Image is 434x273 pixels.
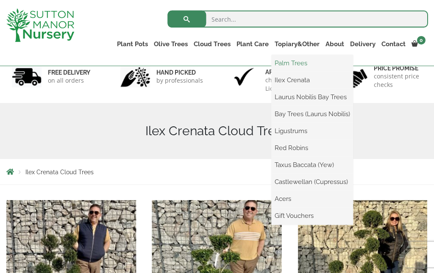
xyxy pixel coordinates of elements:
[6,8,74,42] img: logo
[271,57,353,70] a: Palm Trees
[271,74,353,86] a: Ilex Crenata
[271,38,322,50] a: Topiary&Other
[48,76,90,85] p: on all orders
[156,69,203,76] h6: hand picked
[12,66,42,88] img: 1.jpg
[271,142,353,154] a: Red Robins
[347,38,378,50] a: Delivery
[271,192,353,205] a: Acers
[265,76,314,93] p: checked & Licensed
[229,66,259,88] img: 3.jpg
[417,36,425,45] span: 0
[271,125,353,137] a: Ligustrums
[378,38,408,50] a: Contact
[191,38,233,50] a: Cloud Trees
[265,61,314,76] h6: Defra approved
[408,38,428,50] a: 0
[271,209,353,222] a: Gift Vouchers
[156,76,203,85] p: by professionals
[151,38,191,50] a: Olive Trees
[233,38,271,50] a: Plant Care
[373,64,422,72] h6: Price promise
[48,69,90,76] h6: FREE DELIVERY
[271,175,353,188] a: Castlewellan (Cupressus)
[271,108,353,120] a: Bay Trees (Laurus Nobilis)
[271,91,353,103] a: Laurus Nobilis Bay Trees
[6,123,428,139] h1: Ilex Crenata Cloud Trees
[167,11,428,28] input: Search...
[120,66,150,88] img: 2.jpg
[322,38,347,50] a: About
[25,169,94,175] span: Ilex Crenata Cloud Trees
[6,168,428,175] nav: Breadcrumbs
[373,72,422,89] p: consistent price checks
[271,159,353,171] a: Taxus Baccata (Yew)
[114,38,151,50] a: Plant Pots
